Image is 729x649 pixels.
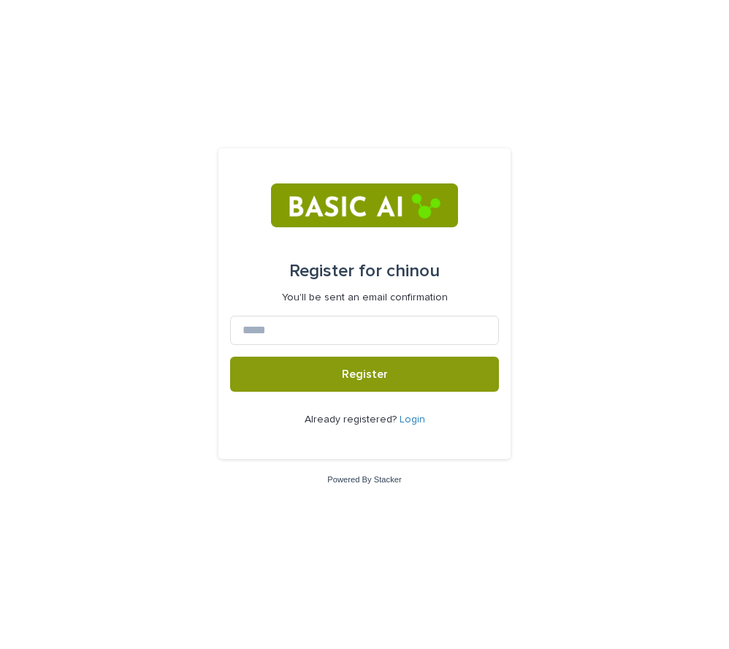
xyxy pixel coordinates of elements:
img: RtIB8pj2QQiOZo6waziI [271,183,457,227]
span: Register [342,368,388,380]
span: Already registered? [305,414,400,425]
a: Login [400,414,425,425]
div: chinou [289,251,440,292]
button: Register [230,357,499,392]
p: You'll be sent an email confirmation [282,292,448,304]
a: Powered By Stacker [327,475,401,484]
span: Register for [289,262,382,280]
